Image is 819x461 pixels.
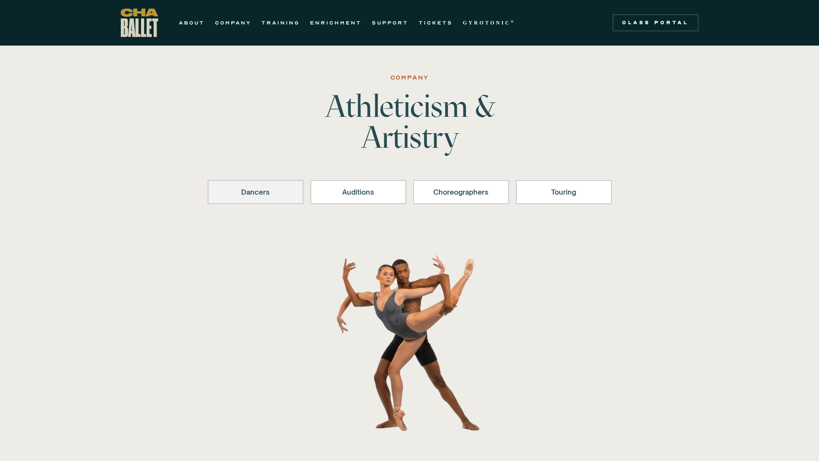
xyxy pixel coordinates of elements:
a: Touring [516,180,612,204]
a: ENRICHMENT [310,18,362,28]
div: Choreographers [424,187,498,197]
a: TICKETS [419,18,453,28]
h1: Athleticism & Artistry [276,91,544,153]
a: TRAINING [261,18,300,28]
a: COMPANY [215,18,251,28]
a: Auditions [310,180,406,204]
a: GYROTONIC® [463,18,515,28]
a: Dancers [208,180,304,204]
a: Choreographers [413,180,509,204]
a: Class Portal [613,14,699,31]
a: home [121,9,158,37]
div: Company [390,73,429,83]
div: Touring [527,187,601,197]
a: SUPPORT [372,18,408,28]
a: ABOUT [179,18,205,28]
sup: ® [511,19,515,24]
div: Class Portal [618,19,693,26]
strong: GYROTONIC [463,20,511,26]
div: Auditions [322,187,395,197]
div: Dancers [219,187,292,197]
